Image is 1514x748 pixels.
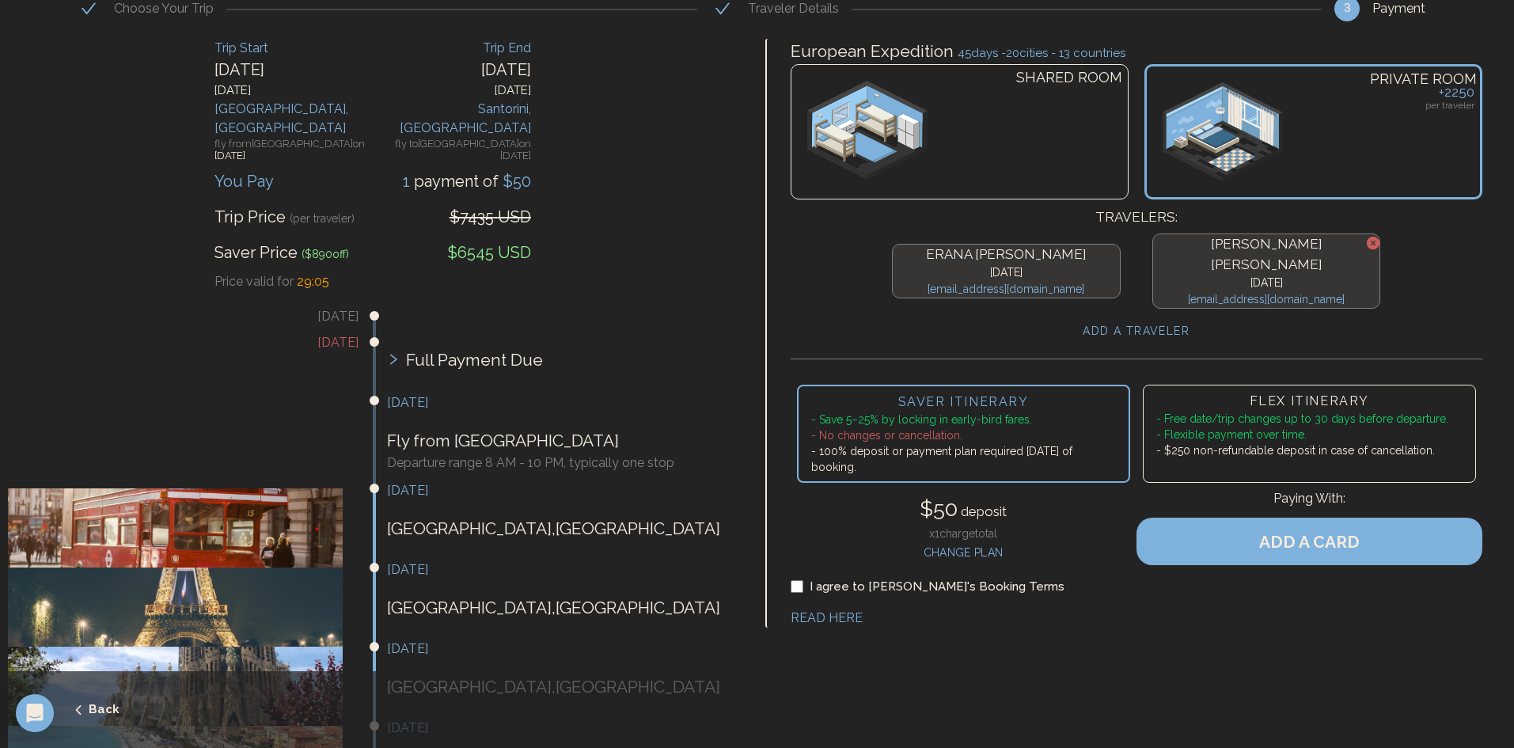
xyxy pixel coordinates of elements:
h4: PRIVATE ROOM [1370,68,1477,90]
button: Back [24,691,120,728]
div: [DATE] [373,58,531,82]
div: Santorini , [GEOGRAPHIC_DATA] [373,100,531,138]
span: 29 : 05 [297,274,329,289]
img: London [8,488,359,568]
div: payment of [403,169,531,193]
div: Trip End [373,39,531,58]
p: [GEOGRAPHIC_DATA] , [GEOGRAPHIC_DATA] [387,516,738,541]
h4: [PERSON_NAME] [PERSON_NAME] [1159,234,1374,275]
p: [GEOGRAPHIC_DATA] , [GEOGRAPHIC_DATA] [387,595,738,621]
div: You Pay [214,169,274,193]
h3: European Expedition [791,39,1483,64]
li: - No changes or cancellation. [811,427,1116,443]
h3: Paying With: [1136,489,1482,518]
h3: [DATE] [387,560,738,579]
h4: [EMAIL_ADDRESS][DOMAIN_NAME] [899,281,1114,298]
li: - Save 5–25% by locking in early-bird fares. [811,412,1116,427]
h4: SHARED ROOM [1016,66,1122,89]
span: (per traveler) [290,212,355,225]
h4: $ 50 [920,493,1007,526]
h1: Travelers: [791,199,1483,228]
div: Open Intercom Messenger [16,694,54,732]
div: Saver Price [214,241,349,264]
h3: Departure range 8 AM - 10 PM, typically one stop [387,454,738,473]
li: - $250 non-refundable deposit in case of cancellation. [1156,442,1463,458]
a: READ HERE [791,610,863,625]
span: $ 50 [499,172,531,191]
span: $7435 USD [450,207,531,226]
h3: SAVER ITINERARY [811,393,1116,412]
span: $6545 USD [447,243,531,262]
img: Barcelona [8,647,359,726]
li: - Flexible payment over time. [1156,427,1463,442]
img: No picture [1163,82,1283,181]
h4: + 2250 [1439,82,1474,103]
li: - Free date/trip changes up to 30 days before departure. [1156,411,1463,427]
div: Trip Price [214,205,355,229]
img: Paris [8,568,359,647]
span: ($ 890 off) [302,248,349,260]
h4: [DATE] [1159,275,1374,291]
h3: [DATE] [8,307,359,326]
div: [DATE] [214,82,373,100]
div: [DATE] [214,58,373,82]
img: No picture [807,81,928,180]
div: fly from [GEOGRAPHIC_DATA] on [214,138,373,165]
span: 45 days - 20 cities - 13 countries [958,46,1125,60]
h3: [DATE] [387,640,738,659]
h3: [DATE] [8,333,359,352]
h4: x 1 charge total [920,526,1007,541]
h4: [EMAIL_ADDRESS][DOMAIN_NAME] [1159,291,1374,308]
li: - 100% deposit or payment plan required [DATE] of booking. [811,443,1116,475]
div: fly to [GEOGRAPHIC_DATA] on [DATE] [373,138,531,165]
span: Full Payment Due [406,347,543,373]
span: deposit [958,503,1007,519]
h4: Erana [PERSON_NAME] [899,245,1114,265]
span: 1 [403,172,414,191]
h4: CHANGE PLAN [920,541,1007,561]
button: ADD A CARD [1136,518,1482,565]
p: per traveler [1425,98,1474,112]
label: I agree to [PERSON_NAME]'s Booking Terms [810,578,1064,596]
span: [DATE] [214,150,245,161]
div: [GEOGRAPHIC_DATA] , [GEOGRAPHIC_DATA] [214,100,373,138]
h4: ADD A TRAVELER [1083,323,1190,340]
div: Trip Start [214,39,373,58]
div: [DATE] [373,82,531,100]
h3: [DATE] [387,393,738,412]
span: Price valid for [214,274,294,289]
h3: FLEX ITINERARY [1156,392,1463,411]
h3: [DATE] [387,481,738,500]
h4: [DATE] [899,264,1114,281]
p: Fly from [GEOGRAPHIC_DATA] [387,428,738,454]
